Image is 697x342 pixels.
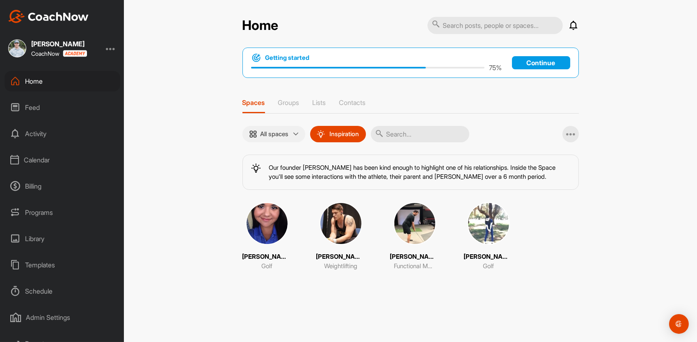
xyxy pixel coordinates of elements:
[512,56,570,69] a: Continue
[313,98,326,107] p: Lists
[489,63,502,73] p: 75 %
[427,17,563,34] input: Search posts, people or spaces...
[467,202,510,245] img: square_24736d124d14b2c0c8a1cbe77f155fe2.jpg
[249,130,257,138] img: icon
[242,202,292,271] a: [PERSON_NAME]Golf
[317,130,325,138] img: menuIcon
[483,262,494,271] p: Golf
[31,50,87,57] div: CoachNow
[5,307,120,328] div: Admin Settings
[5,228,120,249] div: Library
[265,53,310,62] h1: Getting started
[339,98,366,107] p: Contacts
[242,18,279,34] h2: Home
[251,53,261,63] img: bullseye
[5,97,120,118] div: Feed
[242,98,265,107] p: Spaces
[5,150,120,170] div: Calendar
[5,123,120,144] div: Activity
[324,262,357,271] p: Weightlifting
[393,202,436,245] img: square_f7d85b6d574a0ab15b78c2beed9d0e44.jpg
[31,41,87,47] div: [PERSON_NAME]
[261,262,272,271] p: Golf
[320,202,362,245] img: square_b574399dabaf4138aa86ce7bfc86d672.jpg
[5,255,120,275] div: Templates
[5,202,120,223] div: Programs
[63,50,87,57] img: CoachNow acadmey
[330,131,359,137] p: Inspiration
[464,202,513,271] a: [PERSON_NAME]Golf
[390,202,439,271] a: [PERSON_NAME]Functional Movement
[464,252,513,262] p: [PERSON_NAME]
[5,176,120,196] div: Billing
[394,262,435,271] p: Functional Movement
[371,126,469,142] input: Search...
[5,71,120,91] div: Home
[261,131,289,137] p: All spaces
[5,281,120,301] div: Schedule
[246,202,288,245] img: square_0c973d9035ba6de0f57fe146ab1f8a3b.jpg
[269,163,570,181] p: Our founder [PERSON_NAME] has been kind enough to highlight one of his relationships. Inside the ...
[669,314,689,334] div: Open Intercom Messenger
[8,10,89,23] img: CoachNow
[316,202,366,271] a: [PERSON_NAME]Weightlifting
[242,252,292,262] p: [PERSON_NAME]
[390,252,439,262] p: [PERSON_NAME]
[8,39,26,57] img: square_adad4a8ce3c101e533b4eff1514db094.jpg
[278,98,299,107] p: Groups
[316,252,366,262] p: [PERSON_NAME]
